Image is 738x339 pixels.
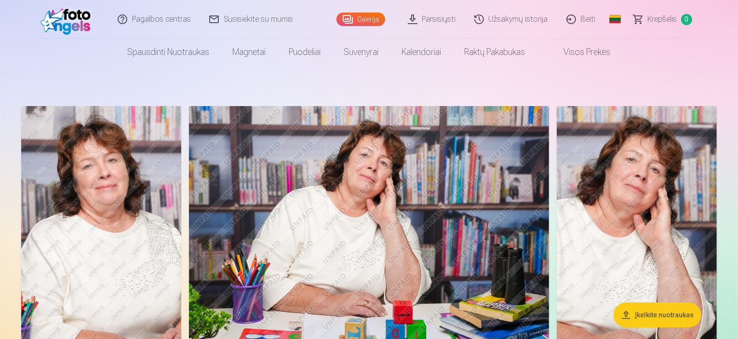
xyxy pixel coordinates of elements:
[40,4,96,35] img: /fa2
[453,39,537,66] a: Raktų pakabukas
[648,14,677,25] span: Krepšelis
[614,302,701,327] button: Įkelkite nuotraukas
[537,39,622,66] a: Visos prekės
[278,39,333,66] a: Puodeliai
[336,13,385,26] a: Galerija
[116,39,221,66] a: Spausdinti nuotraukas
[390,39,453,66] a: Kalendoriai
[221,39,278,66] a: Magnetai
[333,39,390,66] a: Suvenyrai
[681,14,692,25] span: 0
